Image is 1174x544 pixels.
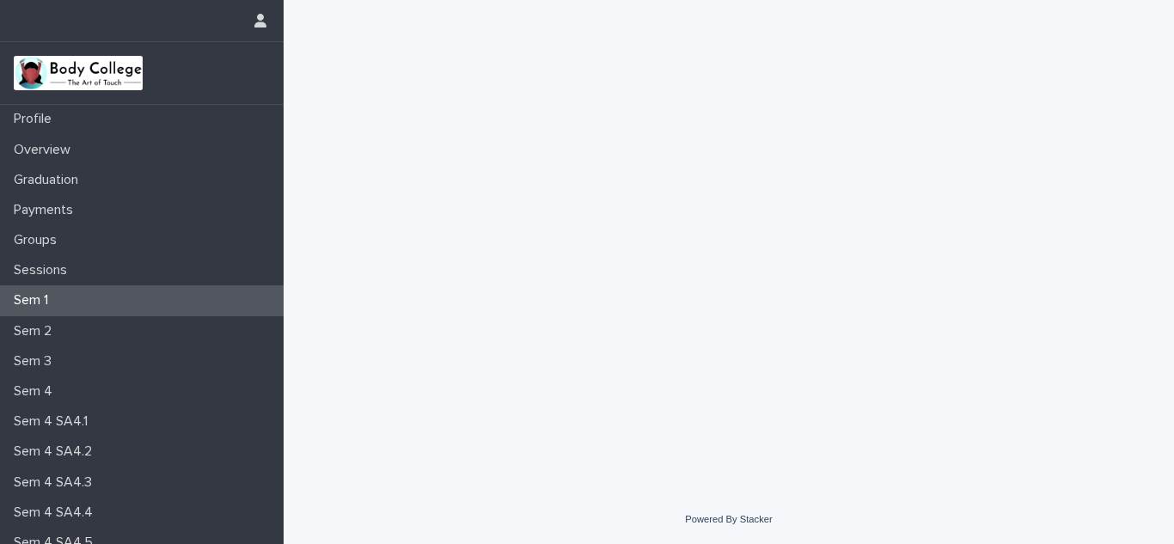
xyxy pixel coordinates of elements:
p: Sem 4 [7,383,66,400]
p: Sem 3 [7,353,65,370]
p: Sem 2 [7,323,65,339]
p: Sem 4 SA4.4 [7,504,107,521]
p: Graduation [7,172,92,188]
img: xvtzy2PTuGgGH0xbwGb2 [14,56,143,90]
p: Overview [7,142,84,158]
p: Sessions [7,262,81,278]
p: Sem 4 SA4.3 [7,474,106,491]
p: Payments [7,202,87,218]
a: Powered By Stacker [685,514,772,524]
p: Profile [7,111,65,127]
p: Sem 4 SA4.1 [7,413,101,430]
p: Groups [7,232,70,248]
p: Sem 4 SA4.2 [7,443,106,460]
p: Sem 1 [7,292,62,309]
